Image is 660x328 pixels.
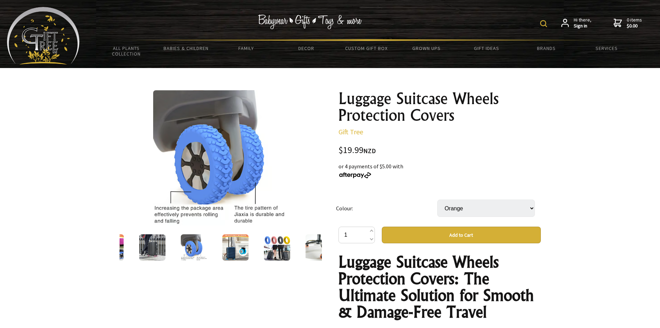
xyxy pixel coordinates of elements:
img: Luggage Suitcase Wheels Protection Covers [139,234,165,261]
a: All Plants Collection [96,41,156,61]
img: Babywear - Gifts - Toys & more [258,15,362,29]
span: 0 items [627,17,642,29]
a: Hi there,Sign in [561,17,591,29]
span: NZD [363,147,376,155]
a: Family [216,41,276,56]
span: Hi there, [574,17,591,29]
div: or 4 payments of $5.00 with [338,162,541,179]
img: Luggage Suitcase Wheels Protection Covers [97,234,124,261]
img: Babyware - Gifts - Toys and more... [7,7,80,65]
strong: Luggage Suitcase Wheels Protection Covers: The Ultimate Solution for Smooth & Damage-Free Travel [338,252,534,321]
img: Luggage Suitcase Wheels Protection Covers [305,234,332,261]
a: Custom Gift Box [336,41,396,56]
strong: Sign in [574,23,591,29]
h1: Luggage Suitcase Wheels Protection Covers [338,90,541,124]
strong: $0.00 [627,23,642,29]
div: $19.99 [338,146,541,155]
td: Colour: [336,190,437,227]
a: Services [577,41,636,56]
img: Afterpay [338,172,372,178]
img: Luggage Suitcase Wheels Protection Covers [181,234,207,261]
a: Decor [276,41,336,56]
img: Luggage Suitcase Wheels Protection Covers [153,90,288,225]
a: Gift Tree [338,127,363,136]
img: product search [540,20,547,27]
a: Grown Ups [396,41,456,56]
a: 0 items$0.00 [614,17,642,29]
a: Brands [517,41,577,56]
a: Babies & Children [156,41,216,56]
img: Luggage Suitcase Wheels Protection Covers [222,234,248,261]
a: Gift Ideas [456,41,516,56]
button: Add to Cart [382,227,541,243]
img: Luggage Suitcase Wheels Protection Covers [264,234,290,261]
